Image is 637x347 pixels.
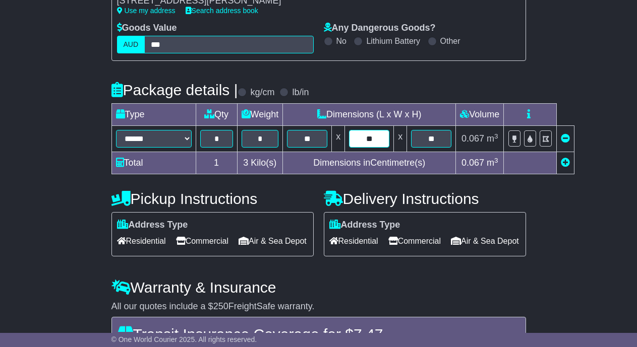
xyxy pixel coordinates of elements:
label: Address Type [329,220,400,231]
td: Weight [237,104,283,126]
span: 7.47 [354,326,383,342]
span: 0.067 [461,158,484,168]
label: AUD [117,36,145,53]
label: No [336,36,346,46]
td: x [332,126,345,152]
a: Remove this item [561,133,570,144]
span: 3 [243,158,248,168]
span: Commercial [176,233,228,249]
td: Dimensions in Centimetre(s) [283,152,456,174]
td: Qty [196,104,237,126]
div: All our quotes include a $ FreightSafe warranty. [111,301,526,312]
span: m [487,158,498,168]
label: Address Type [117,220,188,231]
td: Volume [456,104,504,126]
span: Commercial [388,233,441,249]
span: Air & Sea Depot [451,233,519,249]
label: Lithium Battery [366,36,420,46]
span: 0.067 [461,133,484,144]
span: © One World Courier 2025. All rights reserved. [111,335,257,343]
span: 250 [213,301,228,311]
a: Add new item [561,158,570,168]
label: kg/cm [250,87,274,98]
h4: Warranty & Insurance [111,279,526,296]
td: Total [111,152,196,174]
td: Kilo(s) [237,152,283,174]
span: Air & Sea Depot [239,233,307,249]
span: Residential [329,233,378,249]
a: Use my address [117,7,176,15]
td: 1 [196,152,237,174]
sup: 3 [494,132,498,140]
td: Type [111,104,196,126]
td: Dimensions (L x W x H) [283,104,456,126]
h4: Delivery Instructions [324,190,526,207]
label: lb/in [292,87,309,98]
span: m [487,133,498,144]
h4: Package details | [111,82,238,98]
h4: Transit Insurance Coverage for $ [118,326,519,342]
label: Goods Value [117,23,177,34]
h4: Pickup Instructions [111,190,314,207]
span: Residential [117,233,166,249]
label: Other [440,36,460,46]
label: Any Dangerous Goods? [324,23,436,34]
sup: 3 [494,157,498,164]
td: x [394,126,407,152]
a: Search address book [186,7,258,15]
